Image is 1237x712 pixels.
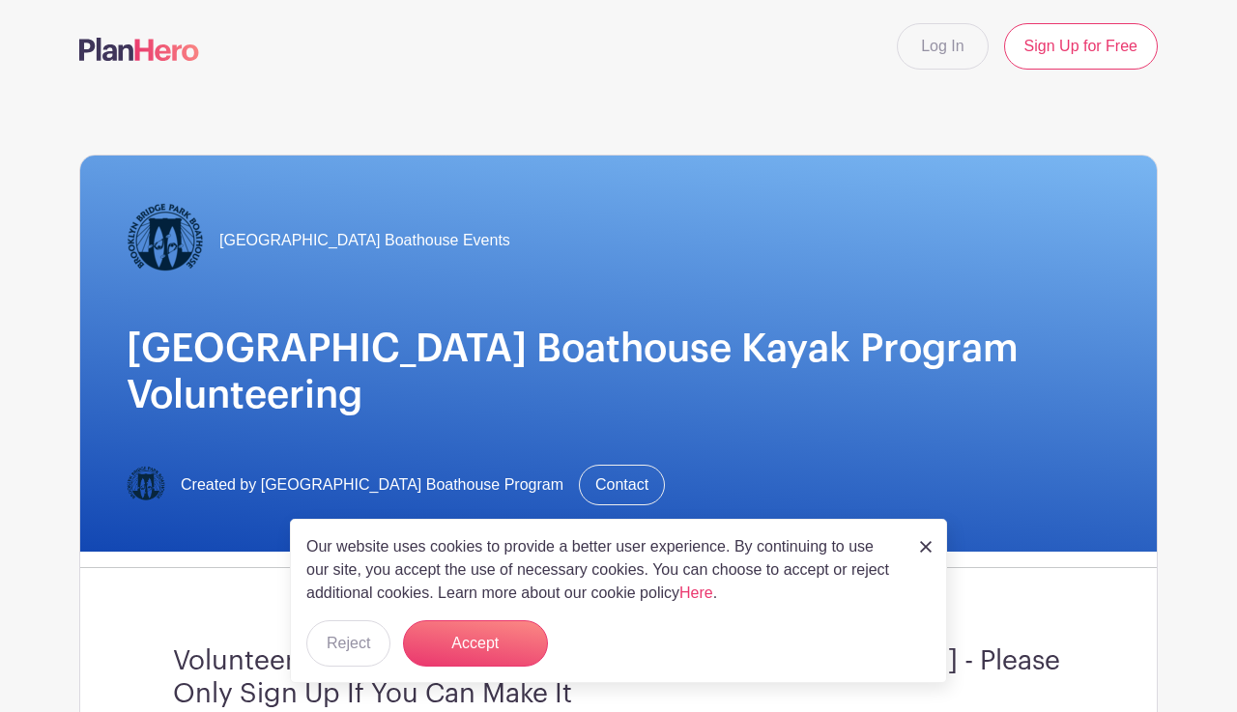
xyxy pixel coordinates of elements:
span: Created by [GEOGRAPHIC_DATA] Boathouse Program [181,473,563,497]
h1: [GEOGRAPHIC_DATA] Boathouse Kayak Program Volunteering [127,326,1110,418]
a: Here [679,584,713,601]
a: Contact [579,465,665,505]
img: Logo-Title.png [127,466,165,504]
span: [GEOGRAPHIC_DATA] Boathouse Events [219,229,510,252]
a: Sign Up for Free [1004,23,1158,70]
h3: Volunteer Sign-Up Sheet for Kayaking in [GEOGRAPHIC_DATA] - Please Only Sign Up If You Can Make It [173,645,1064,710]
img: close_button-5f87c8562297e5c2d7936805f587ecaba9071eb48480494691a3f1689db116b3.svg [920,541,932,553]
p: Our website uses cookies to provide a better user experience. By continuing to use our site, you ... [306,535,900,605]
a: Log In [897,23,988,70]
button: Accept [403,620,548,667]
button: Reject [306,620,390,667]
img: logo-507f7623f17ff9eddc593b1ce0a138ce2505c220e1c5a4e2b4648c50719b7d32.svg [79,38,199,61]
img: Logo-Title.png [127,202,204,279]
